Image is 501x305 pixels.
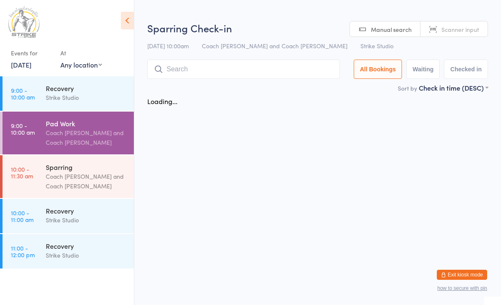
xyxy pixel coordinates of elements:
[371,25,412,34] span: Manual search
[46,206,127,215] div: Recovery
[437,270,487,280] button: Exit kiosk mode
[11,46,52,60] div: Events for
[3,234,134,269] a: 11:00 -12:00 pmRecoveryStrike Studio
[360,42,394,50] span: Strike Studio
[11,122,35,136] time: 9:00 - 10:00 am
[11,87,35,100] time: 9:00 - 10:00 am
[46,172,127,191] div: Coach [PERSON_NAME] and Coach [PERSON_NAME]
[437,285,487,291] button: how to secure with pin
[46,119,127,128] div: Pad Work
[11,166,33,179] time: 10:00 - 11:30 am
[147,96,177,106] div: Loading...
[46,162,127,172] div: Sparring
[419,83,488,92] div: Check in time (DESC)
[11,60,31,69] a: [DATE]
[147,21,488,35] h2: Sparring Check-in
[406,60,440,79] button: Waiting
[46,241,127,250] div: Recovery
[3,155,134,198] a: 10:00 -11:30 amSparringCoach [PERSON_NAME] and Coach [PERSON_NAME]
[398,84,417,92] label: Sort by
[8,6,39,38] img: Strike Studio
[46,128,127,147] div: Coach [PERSON_NAME] and Coach [PERSON_NAME]
[11,245,35,258] time: 11:00 - 12:00 pm
[46,93,127,102] div: Strike Studio
[46,215,127,225] div: Strike Studio
[147,42,189,50] span: [DATE] 10:00am
[444,60,488,79] button: Checked in
[3,199,134,233] a: 10:00 -11:00 amRecoveryStrike Studio
[202,42,347,50] span: Coach [PERSON_NAME] and Coach [PERSON_NAME]
[46,83,127,93] div: Recovery
[60,46,102,60] div: At
[441,25,479,34] span: Scanner input
[354,60,402,79] button: All Bookings
[11,209,34,223] time: 10:00 - 11:00 am
[46,250,127,260] div: Strike Studio
[3,76,134,111] a: 9:00 -10:00 amRecoveryStrike Studio
[147,60,340,79] input: Search
[60,60,102,69] div: Any location
[3,112,134,154] a: 9:00 -10:00 amPad WorkCoach [PERSON_NAME] and Coach [PERSON_NAME]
